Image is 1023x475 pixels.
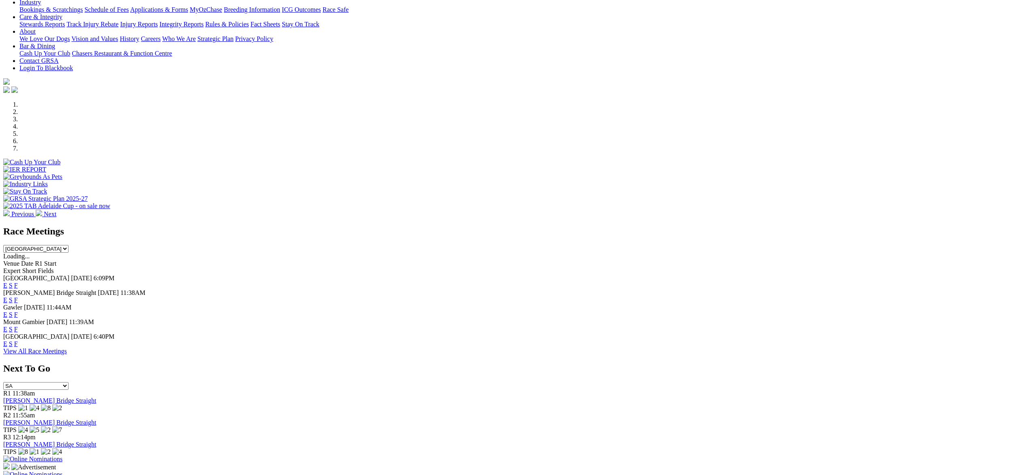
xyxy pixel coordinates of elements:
span: 12:14pm [13,434,36,441]
img: 8 [18,448,28,456]
a: Careers [141,35,161,42]
a: Breeding Information [224,6,280,13]
a: Injury Reports [120,21,158,28]
h2: Next To Go [3,363,1020,374]
img: chevron-left-pager-white.svg [3,210,10,216]
span: [GEOGRAPHIC_DATA] [3,333,69,340]
a: E [3,282,7,289]
span: 11:38AM [120,289,146,296]
a: Race Safe [322,6,348,13]
a: F [14,311,18,318]
a: E [3,311,7,318]
img: 4 [52,448,62,456]
a: Care & Integrity [19,13,62,20]
a: Login To Blackbook [19,64,73,71]
img: 15187_Greyhounds_GreysPlayCentral_Resize_SA_WebsiteBanner_300x115_2025.jpg [3,463,10,469]
a: Rules & Policies [205,21,249,28]
span: Mount Gambier [3,318,45,325]
span: Venue [3,260,19,267]
span: [GEOGRAPHIC_DATA] [3,275,69,282]
a: F [14,282,18,289]
img: Industry Links [3,181,48,188]
a: F [14,297,18,303]
a: S [9,340,13,347]
a: Bookings & Scratchings [19,6,83,13]
div: Care & Integrity [19,21,1020,28]
span: [DATE] [24,304,45,311]
img: 8 [41,404,51,412]
h2: Race Meetings [3,226,1020,237]
a: Previous [3,211,36,217]
a: Cash Up Your Club [19,50,70,57]
img: 1 [30,448,39,456]
span: TIPS [3,448,17,455]
img: Cash Up Your Club [3,159,60,166]
a: Vision and Values [71,35,118,42]
a: F [14,326,18,333]
img: 5 [30,426,39,434]
a: We Love Our Dogs [19,35,70,42]
img: Online Nominations [3,456,62,463]
span: [PERSON_NAME] Bridge Straight [3,289,96,296]
a: Bar & Dining [19,43,55,49]
span: Date [21,260,33,267]
span: [DATE] [71,275,92,282]
a: Integrity Reports [159,21,204,28]
a: Schedule of Fees [84,6,129,13]
a: S [9,311,13,318]
span: [DATE] [47,318,68,325]
a: [PERSON_NAME] Bridge Straight [3,419,96,426]
img: IER REPORT [3,166,46,173]
a: S [9,282,13,289]
a: Stewards Reports [19,21,65,28]
span: TIPS [3,404,17,411]
a: [PERSON_NAME] Bridge Straight [3,441,96,448]
a: Who We Are [162,35,196,42]
span: Expert [3,267,21,274]
a: [PERSON_NAME] Bridge Straight [3,397,96,404]
span: TIPS [3,426,17,433]
a: Applications & Forms [130,6,188,13]
a: Privacy Policy [235,35,273,42]
span: Short [22,267,36,274]
img: Stay On Track [3,188,47,195]
a: Fact Sheets [251,21,280,28]
div: About [19,35,1020,43]
span: [DATE] [71,333,92,340]
img: twitter.svg [11,86,18,93]
img: GRSA Strategic Plan 2025-27 [3,195,88,202]
a: Contact GRSA [19,57,58,64]
a: F [14,340,18,347]
img: 4 [18,426,28,434]
a: History [120,35,139,42]
img: 7 [52,426,62,434]
span: Loading... [3,253,30,260]
a: E [3,297,7,303]
img: 4 [30,404,39,412]
a: S [9,326,13,333]
img: facebook.svg [3,86,10,93]
a: Strategic Plan [197,35,234,42]
img: Advertisement [11,464,56,471]
a: View All Race Meetings [3,348,67,355]
span: R1 [3,390,11,397]
a: Next [36,211,56,217]
span: R3 [3,434,11,441]
a: ICG Outcomes [282,6,321,13]
img: 1 [18,404,28,412]
span: 6:40PM [94,333,115,340]
span: Gawler [3,304,22,311]
img: Greyhounds As Pets [3,173,62,181]
a: Chasers Restaurant & Function Centre [72,50,172,57]
img: logo-grsa-white.png [3,78,10,85]
img: chevron-right-pager-white.svg [36,210,42,216]
span: 11:55am [13,412,35,419]
span: R1 Start [35,260,56,267]
span: 6:09PM [94,275,115,282]
img: 2 [41,426,51,434]
img: 2 [41,448,51,456]
a: E [3,340,7,347]
div: Bar & Dining [19,50,1020,57]
img: 2 [52,404,62,412]
span: Previous [11,211,34,217]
